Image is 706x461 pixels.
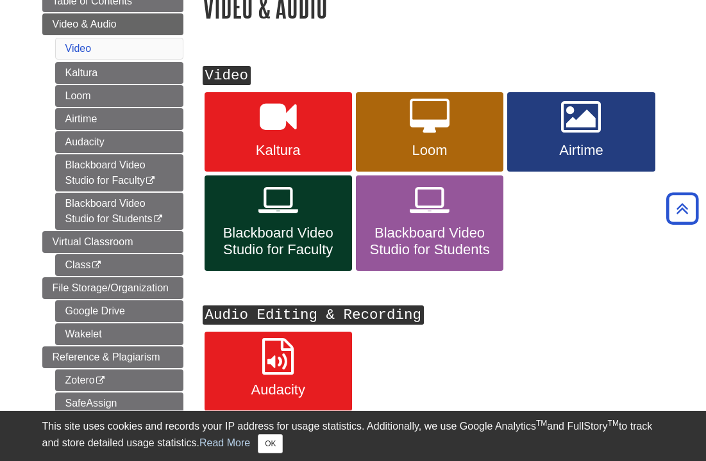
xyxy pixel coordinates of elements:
[55,392,183,414] a: SafeAssign
[55,108,183,130] a: Airtime
[55,154,183,191] a: Blackboard Video Studio for Faculty
[42,277,183,299] a: File Storage/Organization
[42,346,183,368] a: Reference & Plagiarism
[53,352,160,362] span: Reference & Plagiarism
[55,62,183,84] a: Kaltura
[608,419,619,428] sup: TM
[55,300,183,322] a: Google Drive
[53,236,133,247] span: Virtual Classroom
[199,437,250,448] a: Read More
[366,225,494,258] span: Blackboard Video Studio for Students
[356,92,503,172] a: Loom
[356,175,503,271] a: Blackboard Video Studio for Students
[214,225,342,258] span: Blackboard Video Studio for Faculty
[366,142,494,159] span: Loom
[42,231,183,253] a: Virtual Classroom
[517,142,645,159] span: Airtime
[153,215,164,223] i: This link opens in a new window
[95,376,106,385] i: This link opens in a new window
[42,13,183,35] a: Video & Audio
[42,419,664,453] div: This site uses cookies and records your IP address for usage statistics. Additionally, we use Goo...
[203,66,251,85] kbd: Video
[258,434,283,453] button: Close
[55,85,183,107] a: Loom
[662,200,703,217] a: Back to Top
[203,305,424,325] kbd: Audio Editing & Recording
[507,92,655,172] a: Airtime
[91,261,102,270] i: This link opens in a new window
[55,323,183,345] a: Wakelet
[65,43,92,54] a: Video
[53,282,169,293] span: File Storage/Organization
[205,175,352,271] a: Blackboard Video Studio for Faculty
[205,92,352,172] a: Kaltura
[55,254,183,276] a: Class
[55,369,183,391] a: Zotero
[145,177,156,185] i: This link opens in a new window
[205,332,352,411] a: Audacity
[53,19,117,29] span: Video & Audio
[214,382,342,398] span: Audacity
[55,131,183,153] a: Audacity
[536,419,547,428] sup: TM
[214,142,342,159] span: Kaltura
[55,193,183,230] a: Blackboard Video Studio for Students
